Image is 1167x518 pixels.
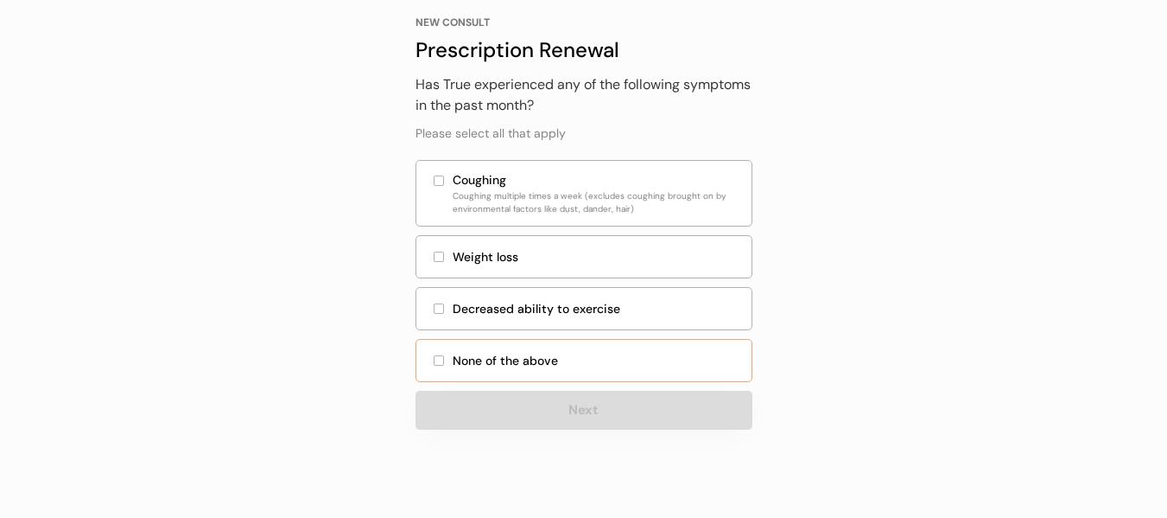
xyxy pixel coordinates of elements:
div: None of the above [453,352,741,370]
div: Coughing [453,171,741,189]
div: Decreased ability to exercise [453,300,741,318]
div: NEW CONSULT [415,17,752,28]
div: Please select all that apply [415,125,752,143]
div: Weight loss [453,248,741,266]
div: Prescription Renewal [415,35,752,66]
button: Next [415,391,752,430]
div: Coughing multiple times a week (excludes coughing brought on by environmental factors like dust, ... [434,189,741,215]
div: Has True experienced any of the following symptoms in the past month? [415,74,752,116]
